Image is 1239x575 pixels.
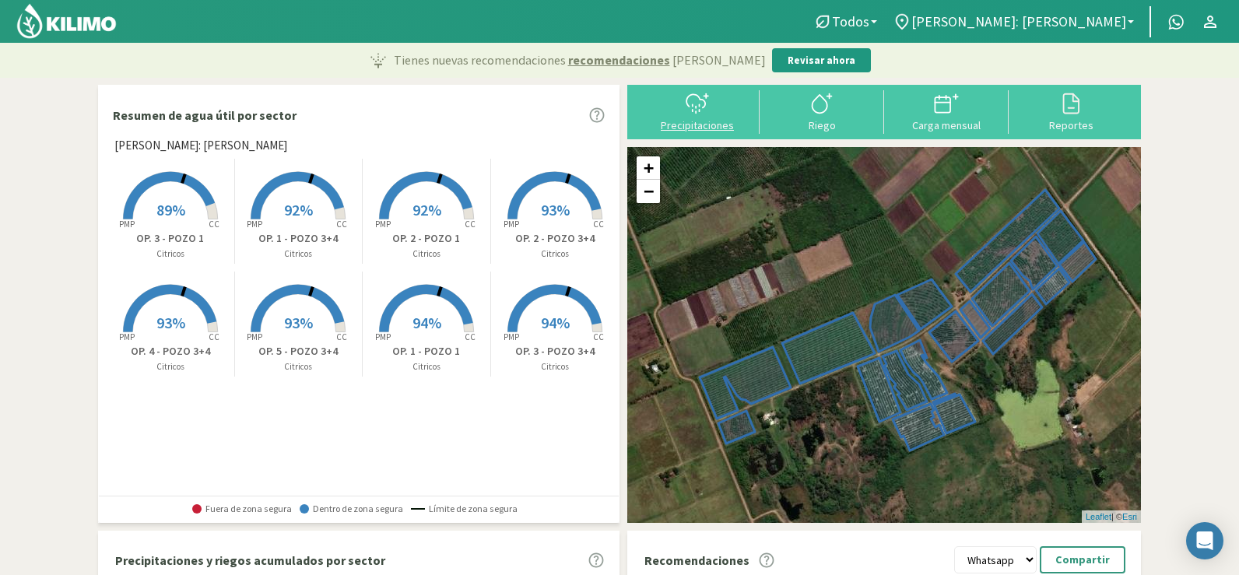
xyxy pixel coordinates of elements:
[115,551,385,570] p: Precipitaciones y riegos acumulados por sector
[337,219,348,230] tspan: CC
[192,503,292,514] span: Fuera de zona segura
[113,106,297,124] p: Resumen de agua útil por sector
[247,219,262,230] tspan: PMP
[337,331,348,342] tspan: CC
[832,13,869,30] span: Todos
[119,219,135,230] tspan: PMP
[541,313,570,332] span: 94%
[300,503,403,514] span: Dentro de zona segura
[593,331,604,342] tspan: CC
[884,90,1009,131] button: Carga mensual
[1122,512,1137,521] a: Esri
[114,137,287,155] span: [PERSON_NAME]: [PERSON_NAME]
[504,219,519,230] tspan: PMP
[412,313,441,332] span: 94%
[235,360,363,373] p: Citricos
[156,313,185,332] span: 93%
[465,331,476,342] tspan: CC
[1009,90,1133,131] button: Reportes
[363,230,490,247] p: OP. 2 - POZO 1
[491,247,619,261] p: Citricos
[568,51,670,69] span: recomendaciones
[107,360,234,373] p: Citricos
[504,331,519,342] tspan: PMP
[465,219,476,230] tspan: CC
[284,200,313,219] span: 92%
[119,331,135,342] tspan: PMP
[635,90,760,131] button: Precipitaciones
[235,247,363,261] p: Citricos
[637,156,660,180] a: Zoom in
[363,247,490,261] p: Citricos
[593,219,604,230] tspan: CC
[764,120,879,131] div: Riego
[375,219,391,230] tspan: PMP
[107,247,234,261] p: Citricos
[491,230,619,247] p: OP. 2 - POZO 3+4
[672,51,766,69] span: [PERSON_NAME]
[107,343,234,359] p: OP. 4 - POZO 3+4
[235,343,363,359] p: OP. 5 - POZO 3+4
[637,180,660,203] a: Zoom out
[644,551,749,570] p: Recomendaciones
[363,360,490,373] p: Citricos
[247,331,262,342] tspan: PMP
[788,53,855,68] p: Revisar ahora
[394,51,766,69] p: Tienes nuevas recomendaciones
[491,343,619,359] p: OP. 3 - POZO 3+4
[911,13,1126,30] span: [PERSON_NAME]: [PERSON_NAME]
[1186,522,1223,559] div: Open Intercom Messenger
[760,90,884,131] button: Riego
[363,343,490,359] p: OP. 1 - POZO 1
[541,200,570,219] span: 93%
[16,2,118,40] img: Kilimo
[284,313,313,332] span: 93%
[1013,120,1128,131] div: Reportes
[209,219,219,230] tspan: CC
[235,230,363,247] p: OP. 1 - POZO 3+4
[889,120,1004,131] div: Carga mensual
[1040,546,1125,573] button: Compartir
[107,230,234,247] p: OP. 3 - POZO 1
[411,503,518,514] span: Límite de zona segura
[209,331,219,342] tspan: CC
[412,200,441,219] span: 92%
[1086,512,1111,521] a: Leaflet
[1082,510,1141,524] div: | ©
[491,360,619,373] p: Citricos
[772,48,871,73] button: Revisar ahora
[375,331,391,342] tspan: PMP
[1055,551,1110,569] p: Compartir
[640,120,755,131] div: Precipitaciones
[156,200,185,219] span: 89%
